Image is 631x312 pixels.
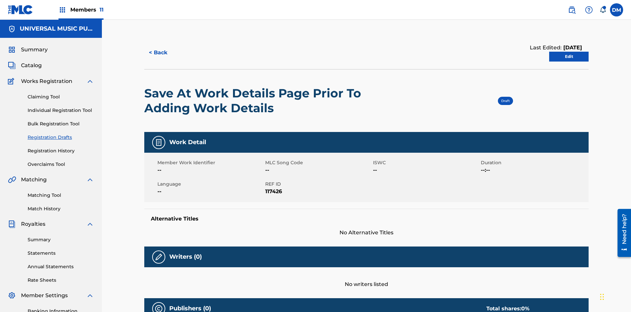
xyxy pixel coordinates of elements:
div: No writers listed [144,267,589,288]
span: Members [70,6,104,13]
img: Catalog [8,62,16,69]
a: Claiming Tool [28,93,94,100]
div: Notifications [599,7,606,13]
a: Public Search [565,3,578,16]
a: Individual Registration Tool [28,107,94,114]
span: Royalties [21,220,45,228]
span: Draft [501,99,510,103]
h5: Writers (0) [169,253,202,261]
h2: Save At Work Details Page Prior To Adding Work Details [144,86,411,116]
img: expand [86,176,94,184]
span: Works Registration [21,77,72,85]
a: Registration Drafts [28,134,94,141]
span: -- [157,166,264,174]
div: Help [582,3,596,16]
img: expand [86,77,94,85]
img: Matching [8,176,16,184]
div: Last Edited: [530,44,582,52]
a: Matching Tool [28,192,94,199]
div: Drag [600,287,604,307]
img: help [585,6,593,14]
span: REF ID [265,181,371,188]
a: Bulk Registration Tool [28,120,94,127]
a: Statements [28,250,94,257]
span: -- [265,166,371,174]
img: expand [86,292,94,299]
img: search [568,6,576,14]
a: Overclaims Tool [28,161,94,168]
span: 11 [100,7,104,13]
img: Work Detail [155,139,163,146]
div: User Menu [610,3,623,16]
a: Edit [549,52,589,62]
a: Match History [28,205,94,212]
iframe: Chat Widget [598,280,631,312]
img: expand [86,220,94,228]
img: Accounts [8,25,16,33]
img: Top Rightsholders [58,6,66,14]
span: -- [373,166,479,174]
img: MLC Logo [8,5,33,14]
a: Registration History [28,147,94,154]
a: Summary [28,236,94,243]
img: Works Registration [8,77,16,85]
a: SummarySummary [8,46,48,54]
span: Member Settings [21,292,68,299]
span: --:-- [481,166,587,174]
span: -- [157,188,264,195]
span: Member Work Identifier [157,159,264,166]
span: ISWC [373,159,479,166]
h5: Alternative Titles [151,216,582,222]
img: Summary [8,46,16,54]
iframe: Resource Center [613,206,631,260]
span: Summary [21,46,48,54]
span: Matching [21,176,47,184]
span: MLC Song Code [265,159,371,166]
img: Royalties [8,220,16,228]
img: Writers [155,253,163,261]
span: Duration [481,159,587,166]
span: Catalog [21,62,42,69]
a: Rate Sheets [28,277,94,284]
h5: UNIVERSAL MUSIC PUB GROUP [20,25,94,33]
h5: Work Detail [169,139,206,146]
span: Language [157,181,264,188]
span: No Alternative Titles [144,229,589,237]
button: < Back [144,44,184,61]
span: 117426 [265,188,371,195]
span: 0 % [521,305,529,312]
a: Annual Statements [28,263,94,270]
span: [DATE] [562,44,582,51]
img: Member Settings [8,292,16,299]
a: CatalogCatalog [8,62,42,69]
